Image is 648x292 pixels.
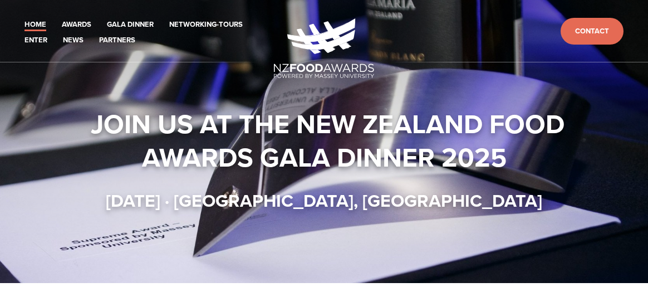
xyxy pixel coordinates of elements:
[63,34,84,47] a: News
[561,18,624,45] a: Contact
[91,104,571,177] strong: Join us at the New Zealand Food Awards Gala Dinner 2025
[24,18,46,31] a: Home
[99,34,135,47] a: Partners
[24,34,47,47] a: Enter
[169,18,243,31] a: Networking-Tours
[106,187,542,213] strong: [DATE] · [GEOGRAPHIC_DATA], [GEOGRAPHIC_DATA]
[62,18,91,31] a: Awards
[107,18,154,31] a: Gala Dinner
